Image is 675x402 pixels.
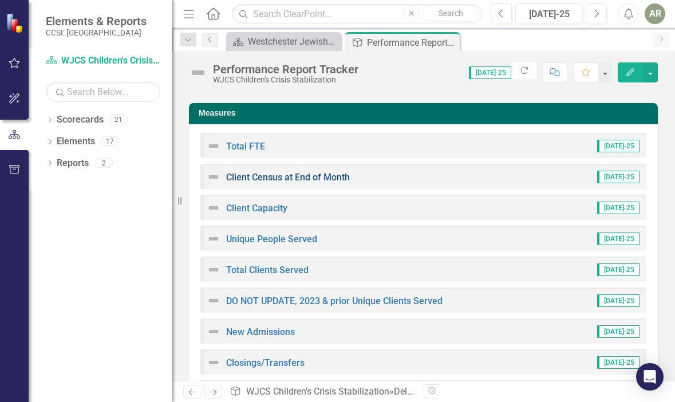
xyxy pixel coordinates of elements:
[597,263,640,276] span: [DATE]-25
[597,171,640,183] span: [DATE]-25
[213,76,358,84] div: WJCS Children's Crisis Stabilization
[422,6,479,22] button: Search
[46,54,160,68] a: WJCS Children's Crisis Stabilization
[199,109,652,117] h3: Measures
[519,7,579,21] div: [DATE]-25
[213,63,358,76] div: Performance Report Tracker
[207,201,220,215] img: Not Defined
[226,265,309,275] a: Total Clients Served
[439,9,463,18] span: Search
[226,172,350,183] a: Client Census at End of Month
[469,66,511,79] span: [DATE]-25
[207,232,220,246] img: Not Defined
[597,356,640,369] span: [DATE]-25
[207,139,220,153] img: Not Defined
[207,263,220,277] img: Not Defined
[597,232,640,245] span: [DATE]-25
[226,203,287,214] a: Client Capacity
[207,170,220,184] img: Not Defined
[597,202,640,214] span: [DATE]-25
[230,385,415,399] div: » »
[597,140,640,152] span: [DATE]-25
[207,294,220,308] img: Not Defined
[207,325,220,338] img: Not Defined
[232,4,482,24] input: Search ClearPoint...
[226,234,317,245] a: Unique People Served
[226,326,295,337] a: New Admissions
[57,135,95,148] a: Elements
[645,3,665,24] button: AR
[229,34,338,49] a: Westchester Jewish Community Svcs, Inc Landing Page
[367,36,457,50] div: Performance Report Tracker
[101,137,119,147] div: 17
[94,158,113,168] div: 2
[109,115,128,125] div: 21
[394,386,443,397] a: Deliverables
[597,325,640,338] span: [DATE]-25
[57,113,104,127] a: Scorecards
[597,294,640,307] span: [DATE]-25
[246,386,389,397] a: WJCS Children's Crisis Stabilization
[6,13,26,33] img: ClearPoint Strategy
[189,64,207,82] img: Not Defined
[226,357,305,368] a: Closings/Transfers
[515,3,583,24] button: [DATE]-25
[46,14,147,28] span: Elements & Reports
[226,295,443,306] a: DO NOT UPDATE, 2023 & prior Unique Clients Served
[248,34,338,49] div: Westchester Jewish Community Svcs, Inc Landing Page
[46,82,160,102] input: Search Below...
[46,28,147,37] small: CCSI: [GEOGRAPHIC_DATA]
[207,356,220,369] img: Not Defined
[226,141,265,152] a: Total FTE
[636,363,664,391] div: Open Intercom Messenger
[57,157,89,170] a: Reports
